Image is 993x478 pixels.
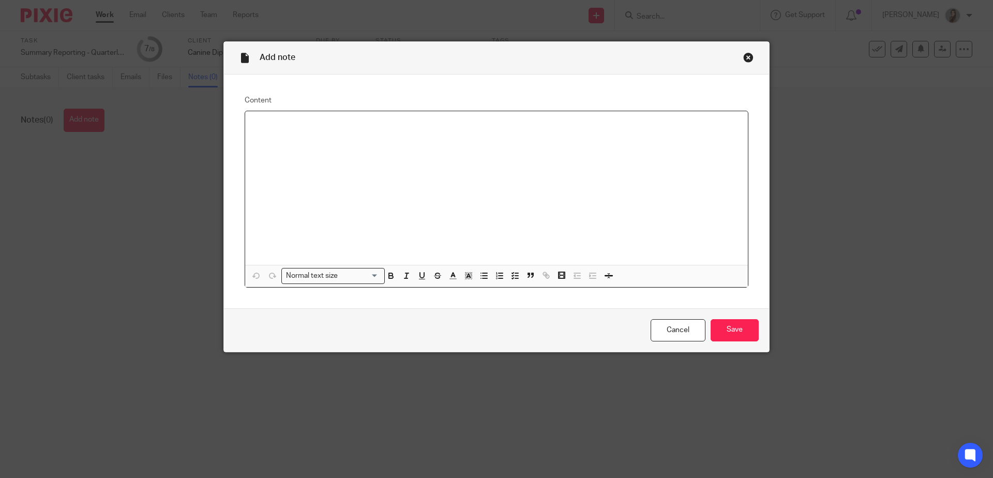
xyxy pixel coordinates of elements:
[743,52,754,63] div: Close this dialog window
[651,319,705,341] a: Cancel
[711,319,759,341] input: Save
[245,95,748,106] label: Content
[341,271,379,281] input: Search for option
[284,271,340,281] span: Normal text size
[260,53,295,62] span: Add note
[281,268,385,284] div: Search for option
